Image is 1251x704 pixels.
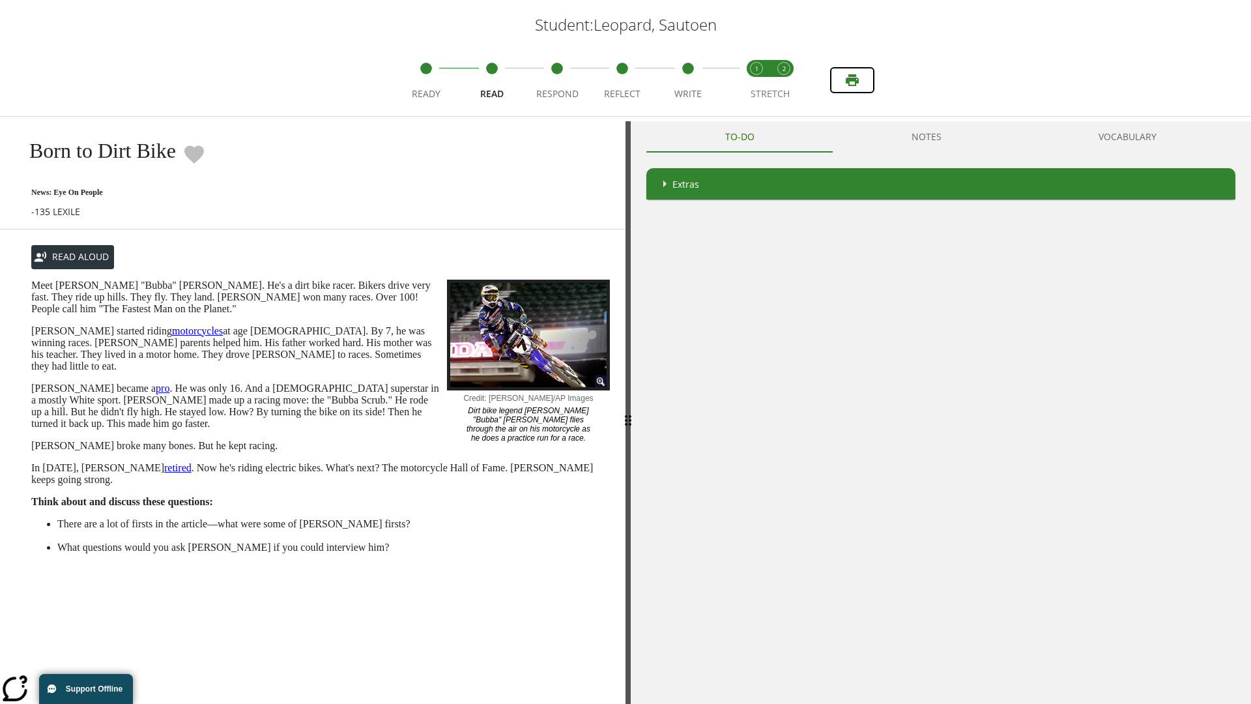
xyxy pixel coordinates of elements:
[412,87,440,100] span: Ready
[646,121,1235,153] div: Instructional Panel Tabs
[672,177,699,191] p: Extras
[39,674,133,704] button: Support Offline
[388,44,464,116] button: Ready step 1 of 5
[31,462,610,486] p: In [DATE], [PERSON_NAME] . Now he's riding electric bikes. What's next? The motorcycle Hall of Fa...
[1020,121,1235,153] button: VOCABULARY
[674,87,702,100] span: Write
[751,87,790,100] span: STRETCH
[738,44,775,116] button: Stretch Read step 1 of 2
[584,44,660,116] button: Reflect step 4 of 5
[831,68,873,92] button: Print
[463,390,594,403] p: Credit: [PERSON_NAME]/AP Images
[16,139,176,163] h2: Born to Dirt Bike
[57,542,610,553] li: What questions would you ask [PERSON_NAME] if you could interview him?
[595,375,607,387] img: Magnify
[646,121,833,153] button: TO-DO
[646,168,1235,199] div: Extras
[625,121,631,704] div: Press Enter or Spacebar and then press right and left arrow keys to move the slider
[164,462,192,473] a: retired
[447,280,610,390] img: Motocross racer James Stewart flies through the air on his dirt bike.
[16,205,206,218] p: -135 LEXILE
[783,65,786,73] text: 2
[833,121,1020,153] button: NOTES
[57,518,610,530] li: There are a lot of firsts in the article—what were some of [PERSON_NAME] firsts?
[536,87,579,100] span: Respond
[480,87,504,100] span: Read
[519,44,595,116] button: Respond step 3 of 5
[755,65,758,73] text: 1
[66,684,122,694] span: Support Offline
[16,188,206,198] p: News: Eye On People
[31,383,610,430] p: [PERSON_NAME] became a . He was only 16. And a [DEMOGRAPHIC_DATA] superstar in a mostly White spo...
[650,44,726,116] button: Write step 5 of 5
[631,121,1251,704] div: activity
[31,280,610,315] p: Meet [PERSON_NAME] "Bubba" [PERSON_NAME]. He's a dirt bike racer. Bikers drive very fast. They ri...
[604,87,640,100] span: Reflect
[463,403,594,443] p: Dirt bike legend [PERSON_NAME] "Bubba" [PERSON_NAME] flies through the air on his motorcycle as h...
[765,44,803,116] button: Stretch Respond step 2 of 2
[453,44,529,116] button: Read step 2 of 5
[31,496,213,507] strong: Think about and discuss these questions:
[31,440,610,452] p: [PERSON_NAME] broke many bones. But he kept racing.
[156,383,169,394] a: pro
[172,325,223,336] a: motorcycles
[31,245,114,269] button: Read Aloud
[31,325,610,372] p: [PERSON_NAME] started riding at age [DEMOGRAPHIC_DATA]. By 7, he was winning races. [PERSON_NAME]...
